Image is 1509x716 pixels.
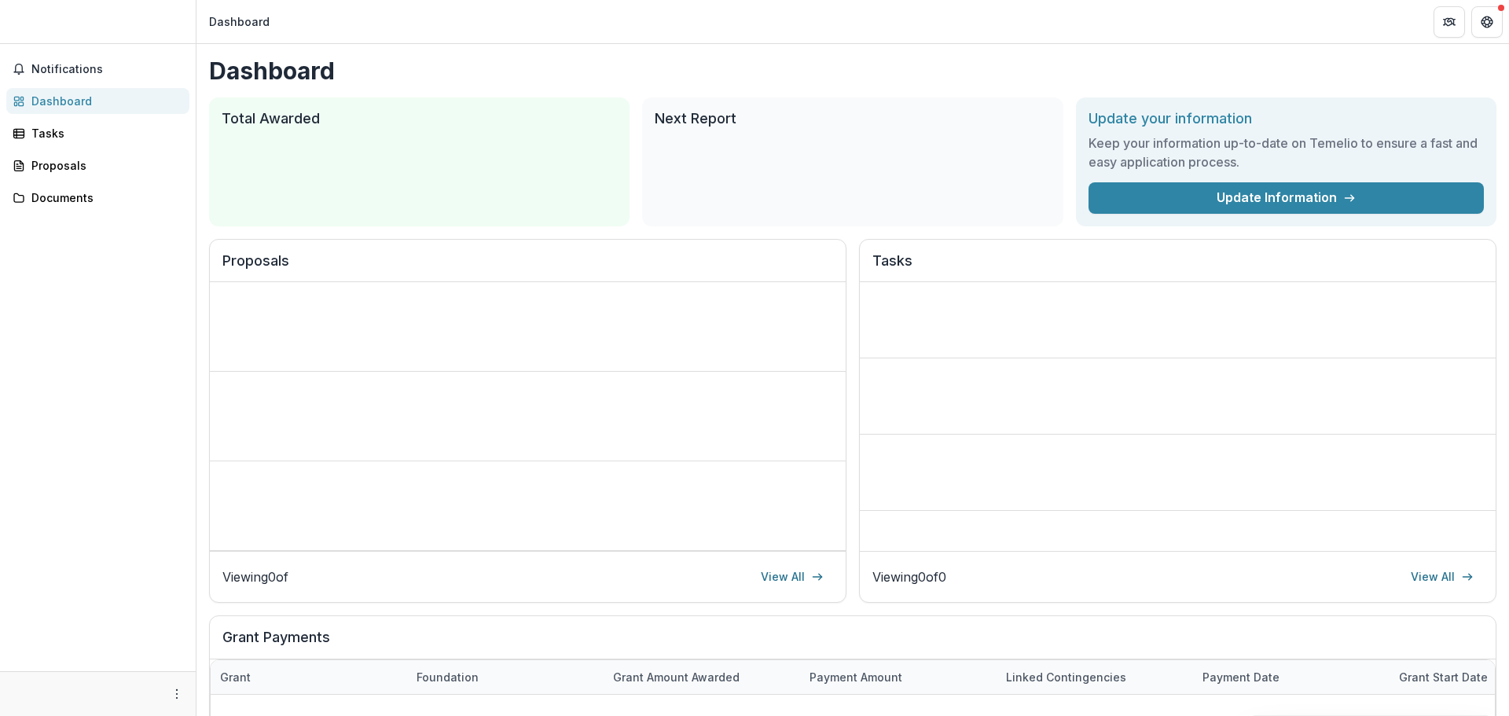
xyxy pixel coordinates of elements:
a: Update Information [1089,182,1484,214]
p: Viewing 0 of 0 [872,567,946,586]
a: View All [751,564,833,589]
h3: Keep your information up-to-date on Temelio to ensure a fast and easy application process. [1089,134,1484,171]
button: More [167,685,186,703]
h2: Tasks [872,252,1483,282]
h2: Next Report [655,110,1050,127]
h2: Grant Payments [222,629,1483,659]
div: Dashboard [209,13,270,30]
h2: Proposals [222,252,833,282]
a: Documents [6,185,189,211]
nav: breadcrumb [203,10,276,33]
h2: Total Awarded [222,110,617,127]
button: Get Help [1471,6,1503,38]
a: Proposals [6,152,189,178]
a: View All [1401,564,1483,589]
a: Tasks [6,120,189,146]
div: Proposals [31,157,177,174]
h1: Dashboard [209,57,1496,85]
div: Documents [31,189,177,206]
h2: Update your information [1089,110,1484,127]
button: Partners [1434,6,1465,38]
div: Tasks [31,125,177,141]
span: Notifications [31,63,183,76]
button: Notifications [6,57,189,82]
a: Dashboard [6,88,189,114]
p: Viewing 0 of [222,567,288,586]
div: Dashboard [31,93,177,109]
